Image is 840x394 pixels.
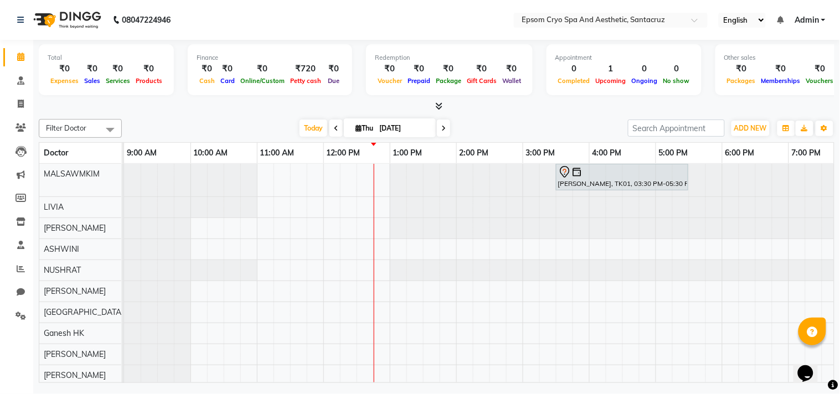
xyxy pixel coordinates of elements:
[405,63,433,75] div: ₹0
[375,63,405,75] div: ₹0
[44,328,84,338] span: Ganesh HK
[325,77,342,85] span: Due
[81,77,103,85] span: Sales
[48,77,81,85] span: Expenses
[789,145,824,161] a: 7:00 PM
[433,77,464,85] span: Package
[464,63,499,75] div: ₹0
[218,63,238,75] div: ₹0
[661,77,693,85] span: No show
[375,53,524,63] div: Redemption
[197,53,343,63] div: Finance
[759,63,803,75] div: ₹0
[405,77,433,85] span: Prepaid
[499,63,524,75] div: ₹0
[724,63,759,75] div: ₹0
[723,145,757,161] a: 6:00 PM
[44,265,81,275] span: NUSHRAT
[238,77,287,85] span: Online/Custom
[122,4,171,35] b: 08047224946
[257,145,297,161] a: 11:00 AM
[324,145,363,161] a: 12:00 PM
[44,244,79,254] span: ASHWINI
[803,63,837,75] div: ₹0
[44,169,100,179] span: MALSAWMKIM
[191,145,231,161] a: 10:00 AM
[555,63,593,75] div: 0
[197,63,218,75] div: ₹0
[133,63,165,75] div: ₹0
[390,145,425,161] a: 1:00 PM
[300,120,327,137] span: Today
[48,63,81,75] div: ₹0
[103,63,133,75] div: ₹0
[661,63,693,75] div: 0
[103,77,133,85] span: Services
[353,124,376,132] span: Thu
[464,77,499,85] span: Gift Cards
[238,63,287,75] div: ₹0
[803,77,837,85] span: Vouchers
[734,124,767,132] span: ADD NEW
[628,120,725,137] input: Search Appointment
[793,350,829,383] iframe: chat widget
[81,63,103,75] div: ₹0
[629,77,661,85] span: Ongoing
[759,77,803,85] span: Memberships
[499,77,524,85] span: Wallet
[656,145,691,161] a: 5:00 PM
[133,77,165,85] span: Products
[124,145,159,161] a: 9:00 AM
[28,4,104,35] img: logo
[44,286,106,296] span: [PERSON_NAME]
[457,145,492,161] a: 2:00 PM
[46,123,86,132] span: Filter Doctor
[557,165,687,189] div: [PERSON_NAME], TK01, 03:30 PM-05:30 PM, Dynamic Body Work - Dynamic Body Work - 60 minutes
[555,53,693,63] div: Appointment
[593,63,629,75] div: 1
[44,349,106,359] span: [PERSON_NAME]
[44,202,64,212] span: LIVIA
[593,77,629,85] span: Upcoming
[44,148,68,158] span: Doctor
[724,77,759,85] span: Packages
[287,77,324,85] span: Petty cash
[376,120,431,137] input: 2025-09-04
[731,121,770,136] button: ADD NEW
[287,63,324,75] div: ₹720
[433,63,464,75] div: ₹0
[795,14,819,26] span: Admin
[44,370,106,380] span: [PERSON_NAME]
[590,145,625,161] a: 4:00 PM
[44,307,123,317] span: [GEOGRAPHIC_DATA]
[218,77,238,85] span: Card
[197,77,218,85] span: Cash
[375,77,405,85] span: Voucher
[44,223,106,233] span: [PERSON_NAME]
[555,77,593,85] span: Completed
[629,63,661,75] div: 0
[324,63,343,75] div: ₹0
[48,53,165,63] div: Total
[523,145,558,161] a: 3:00 PM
